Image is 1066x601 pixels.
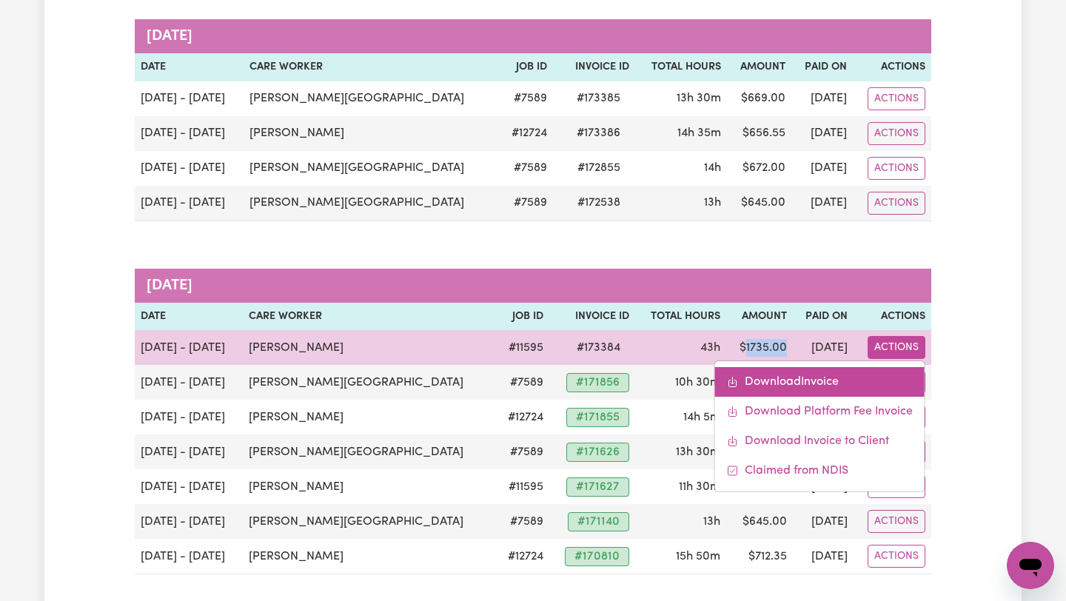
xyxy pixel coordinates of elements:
[135,539,243,574] td: [DATE] - [DATE]
[726,303,793,331] th: Amount
[243,303,497,331] th: Care Worker
[499,116,552,151] td: # 12724
[727,116,791,151] td: $ 656.55
[727,53,791,81] th: Amount
[497,469,550,504] td: # 11595
[497,504,550,539] td: # 7589
[568,512,629,531] span: # 171140
[726,330,793,365] td: $ 1735.00
[243,504,497,539] td: [PERSON_NAME][GEOGRAPHIC_DATA]
[715,426,925,456] a: Download invoice to CS #173384
[675,377,720,389] span: 10 hours 30 minutes
[635,53,727,81] th: Total Hours
[868,336,925,359] button: Actions
[135,330,243,365] td: [DATE] - [DATE]
[499,151,552,186] td: # 7589
[244,186,499,221] td: [PERSON_NAME][GEOGRAPHIC_DATA]
[135,53,244,81] th: Date
[499,53,552,81] th: Job ID
[868,545,925,568] button: Actions
[135,400,243,434] td: [DATE] - [DATE]
[569,194,629,212] span: # 172538
[135,81,244,116] td: [DATE] - [DATE]
[853,53,931,81] th: Actions
[715,367,925,397] a: Download invoice #173384
[683,412,720,423] span: 14 hours 5 minutes
[676,551,720,563] span: 15 hours 50 minutes
[243,434,497,469] td: [PERSON_NAME][GEOGRAPHIC_DATA]
[791,81,852,116] td: [DATE]
[676,446,720,458] span: 13 hours 30 minutes
[868,510,925,533] button: Actions
[499,186,552,221] td: # 7589
[135,504,243,539] td: [DATE] - [DATE]
[243,400,497,434] td: [PERSON_NAME]
[793,303,854,331] th: Paid On
[497,330,550,365] td: # 11595
[793,504,854,539] td: [DATE]
[244,81,499,116] td: [PERSON_NAME][GEOGRAPHIC_DATA]
[868,192,925,215] button: Actions
[704,197,721,209] span: 13 hours
[727,151,791,186] td: $ 672.00
[791,151,852,186] td: [DATE]
[243,365,497,400] td: [PERSON_NAME][GEOGRAPHIC_DATA]
[244,116,499,151] td: [PERSON_NAME]
[854,303,931,331] th: Actions
[700,342,720,354] span: 43 hours
[868,122,925,145] button: Actions
[497,303,550,331] th: Job ID
[1007,542,1054,589] iframe: Button to launch messaging window
[135,116,244,151] td: [DATE] - [DATE]
[793,539,854,574] td: [DATE]
[714,360,925,492] div: Actions
[566,443,629,462] span: # 171626
[497,539,550,574] td: # 12724
[569,159,629,177] span: # 172855
[679,481,720,493] span: 11 hours 30 minutes
[243,469,497,504] td: [PERSON_NAME]
[715,397,925,426] a: Download platform fee #173384
[677,127,721,139] span: 14 hours 35 minutes
[793,330,854,365] td: [DATE]
[135,434,243,469] td: [DATE] - [DATE]
[566,477,629,497] span: # 171627
[243,539,497,574] td: [PERSON_NAME]
[135,469,243,504] td: [DATE] - [DATE]
[549,303,634,331] th: Invoice ID
[704,162,721,174] span: 14 hours
[244,53,499,81] th: Care Worker
[715,456,925,486] a: Mark invoice #173384 as claimed from NDIS
[135,186,244,221] td: [DATE] - [DATE]
[726,504,793,539] td: $ 645.00
[727,81,791,116] td: $ 669.00
[135,19,931,53] caption: [DATE]
[703,516,720,528] span: 13 hours
[677,93,721,104] span: 13 hours 30 minutes
[135,303,243,331] th: Date
[565,547,629,566] span: # 170810
[568,124,629,142] span: # 173386
[791,116,852,151] td: [DATE]
[566,408,629,427] span: # 171855
[791,186,852,221] td: [DATE]
[868,157,925,180] button: Actions
[497,400,550,434] td: # 12724
[635,303,726,331] th: Total Hours
[135,365,243,400] td: [DATE] - [DATE]
[497,434,550,469] td: # 7589
[868,87,925,110] button: Actions
[499,81,552,116] td: # 7589
[244,151,499,186] td: [PERSON_NAME][GEOGRAPHIC_DATA]
[135,151,244,186] td: [DATE] - [DATE]
[553,53,636,81] th: Invoice ID
[791,53,852,81] th: Paid On
[497,365,550,400] td: # 7589
[727,186,791,221] td: $ 645.00
[566,373,629,392] span: # 171856
[135,269,931,303] caption: [DATE]
[568,90,629,107] span: # 173385
[726,539,793,574] td: $ 712.35
[243,330,497,365] td: [PERSON_NAME]
[568,339,629,357] span: # 173384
